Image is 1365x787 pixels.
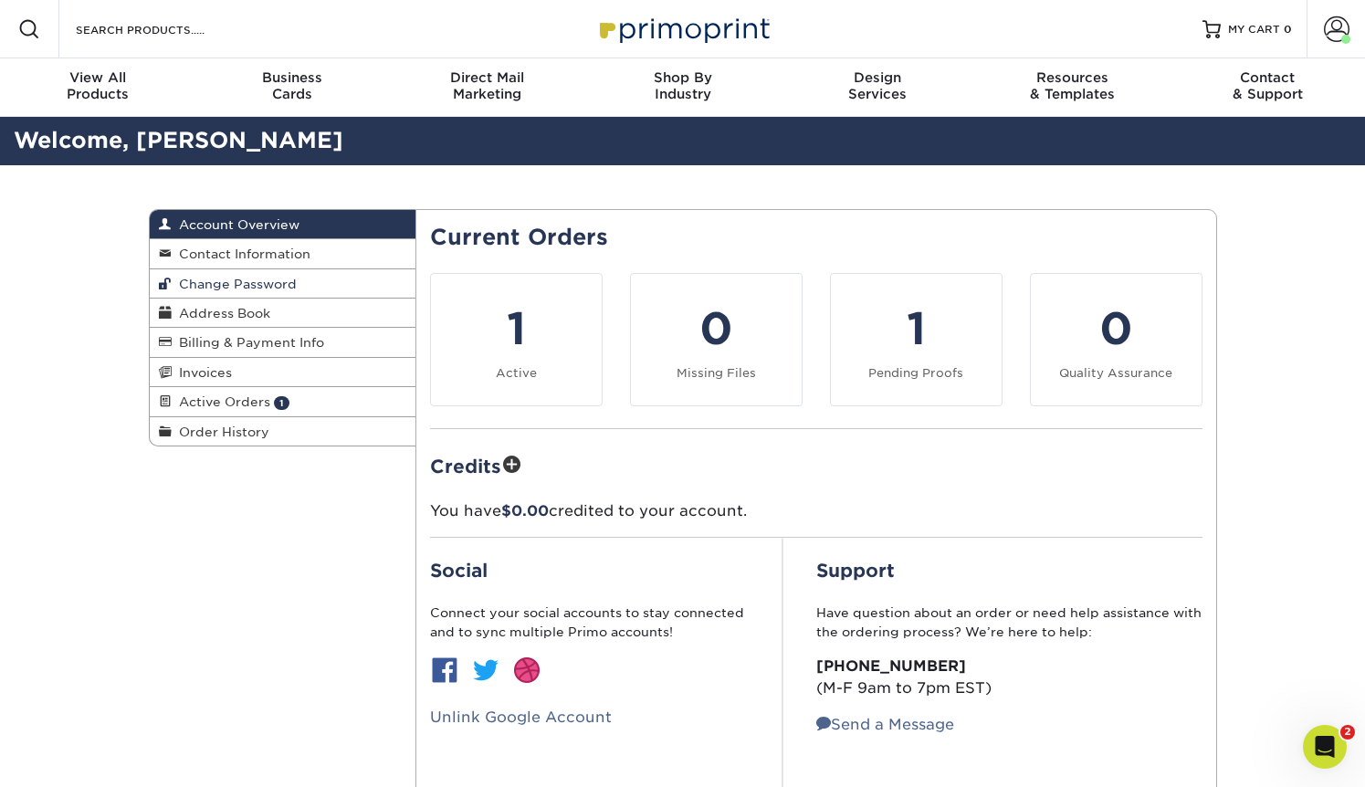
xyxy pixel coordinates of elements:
span: Resources [975,69,1171,86]
img: btn-twitter.jpg [471,656,500,685]
span: Order History [172,425,269,439]
a: Contact& Support [1170,58,1365,117]
span: 1 [274,396,289,410]
span: $0.00 [501,502,549,519]
p: Connect your social accounts to stay connected and to sync multiple Primo accounts! [430,603,750,641]
span: Business [195,69,391,86]
a: Shop ByIndustry [585,58,781,117]
h2: Current Orders [430,225,1202,251]
span: Contact [1170,69,1365,86]
h2: Credits [430,451,1202,479]
span: Address Book [172,306,270,320]
p: Have question about an order or need help assistance with the ordering process? We’re here to help: [816,603,1202,641]
a: Billing & Payment Info [150,328,416,357]
span: Design [780,69,975,86]
span: Direct Mail [390,69,585,86]
a: Invoices [150,358,416,387]
strong: [PHONE_NUMBER] [816,657,966,675]
img: btn-facebook.jpg [430,656,459,685]
img: btn-dribbble.jpg [512,656,541,685]
h2: Social [430,560,750,582]
a: 0 Missing Files [630,273,803,406]
span: Contact Information [172,247,310,261]
a: Account Overview [150,210,416,239]
div: 0 [642,296,791,362]
iframe: Intercom live chat [1303,725,1347,769]
span: Invoices [172,365,232,380]
a: Direct MailMarketing [390,58,585,117]
span: Shop By [585,69,781,86]
span: Billing & Payment Info [172,335,324,350]
div: Cards [195,69,391,102]
a: DesignServices [780,58,975,117]
span: Active Orders [172,394,270,409]
a: 1 Pending Proofs [830,273,1003,406]
div: 0 [1042,296,1191,362]
div: Marketing [390,69,585,102]
a: 0 Quality Assurance [1030,273,1202,406]
span: 2 [1340,725,1355,740]
div: 1 [842,296,991,362]
input: SEARCH PRODUCTS..... [74,18,252,40]
a: BusinessCards [195,58,391,117]
a: 1 Active [430,273,603,406]
div: & Templates [975,69,1171,102]
div: Services [780,69,975,102]
small: Missing Files [677,366,756,380]
a: Contact Information [150,239,416,268]
a: Active Orders 1 [150,387,416,416]
small: Active [496,366,537,380]
p: (M-F 9am to 7pm EST) [816,656,1202,699]
h2: Support [816,560,1202,582]
a: Unlink Google Account [430,708,612,726]
div: & Support [1170,69,1365,102]
span: 0 [1284,23,1292,36]
a: Order History [150,417,416,446]
p: You have credited to your account. [430,500,1202,522]
a: Change Password [150,269,416,299]
small: Pending Proofs [868,366,963,380]
span: MY CART [1228,22,1280,37]
a: Address Book [150,299,416,328]
span: Account Overview [172,217,299,232]
img: Primoprint [592,9,774,48]
span: Change Password [172,277,297,291]
a: Resources& Templates [975,58,1171,117]
div: 1 [442,296,591,362]
div: Industry [585,69,781,102]
a: Send a Message [816,716,954,733]
small: Quality Assurance [1059,366,1172,380]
